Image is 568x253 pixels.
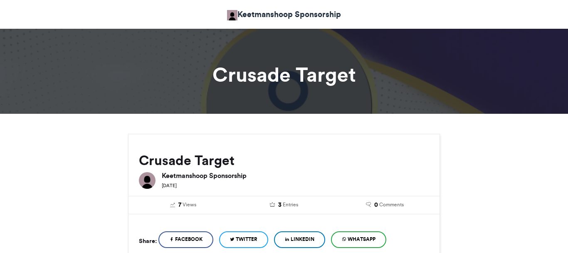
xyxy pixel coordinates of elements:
a: Facebook [158,231,213,248]
span: 0 [374,200,378,210]
span: Facebook [175,235,203,243]
span: Entries [283,201,298,208]
span: Comments [379,201,404,208]
h5: Share: [139,235,157,246]
span: Views [183,201,196,208]
h6: Keetmanshoop Sponsorship [162,172,429,179]
img: Keetmanshoop Sponsorship [227,10,237,20]
h1: Crusade Target [53,65,515,85]
a: Twitter [219,231,268,248]
a: LinkedIn [274,231,325,248]
a: WhatsApp [331,231,386,248]
img: Keetmanshoop Sponsorship [139,172,156,189]
a: 0 Comments [341,200,429,210]
small: [DATE] [162,183,177,188]
span: Twitter [236,235,257,243]
a: Keetmanshoop Sponsorship [227,8,341,20]
span: 3 [278,200,282,210]
span: WhatsApp [348,235,375,243]
a: 3 Entries [240,200,328,210]
span: 7 [178,200,181,210]
span: LinkedIn [291,235,314,243]
a: 7 Views [139,200,227,210]
h2: Crusade Target [139,153,429,168]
